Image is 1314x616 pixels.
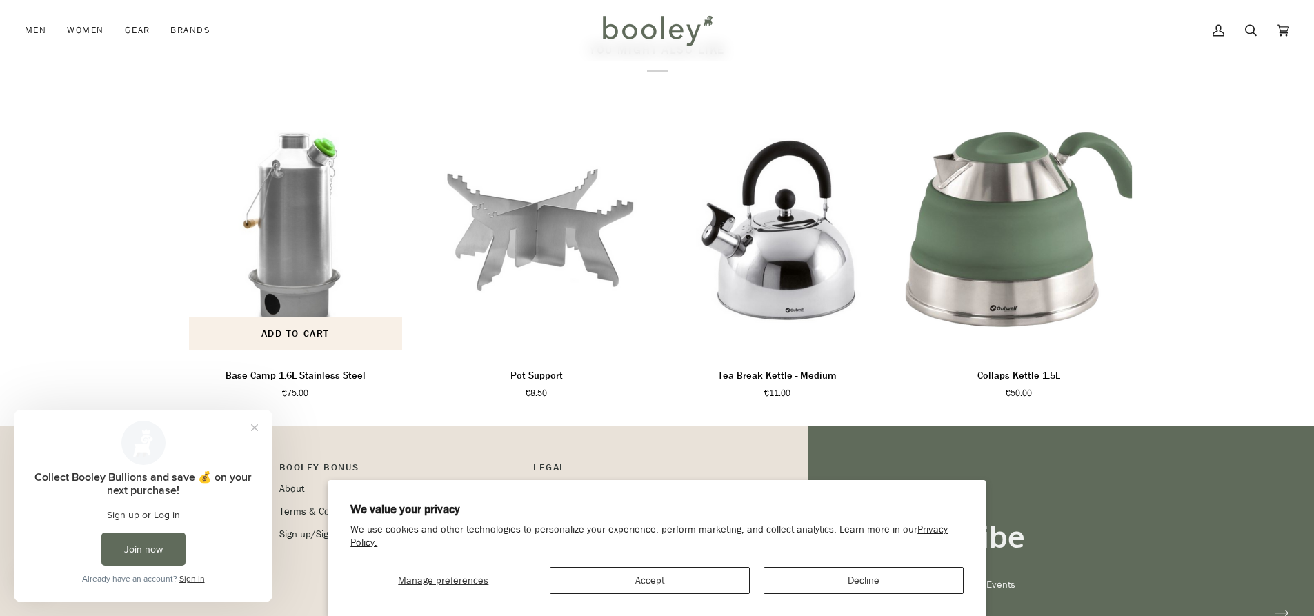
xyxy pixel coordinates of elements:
p: Get updates on Deals, Launches & Events [833,577,1289,593]
span: Women [67,23,103,37]
p: Pot Support [510,368,563,384]
product-grid-item: Collaps Kettle 1.5L [905,105,1133,399]
span: €8.50 [526,387,547,399]
button: Accept [550,567,750,594]
h2: We value your privacy [350,502,964,517]
a: Tea Break Kettle - Medium [664,105,892,357]
img: Outwell Collaps Kettle 1.5L Shadow Green - Booley Galway [905,105,1133,357]
iframe: Loyalty program pop-up with offers and actions [14,410,272,602]
p: Tea Break Kettle - Medium [718,368,837,384]
button: Manage preferences [350,567,536,594]
product-grid-item-variant: Default Title [423,105,650,357]
span: Gear [125,23,150,37]
span: Men [25,23,46,37]
a: Pot Support [423,363,650,399]
a: About [279,482,304,495]
img: Pot Support - Booley Galway [423,105,650,357]
product-grid-item-variant: Shadow Green [905,105,1133,357]
p: We use cookies and other technologies to personalize your experience, perform marketing, and coll... [350,524,964,550]
span: Manage preferences [398,574,488,587]
a: Terms & Conditions [279,505,364,518]
a: Collaps Kettle 1.5L [905,363,1133,399]
span: €11.00 [764,387,790,399]
img: Booley [597,10,717,50]
span: Brands [170,23,210,37]
a: Tea Break Kettle - Medium [664,363,892,399]
span: €75.00 [282,387,308,399]
p: Booley Bonus [279,460,520,481]
img: Base Camp 1.6L Stainless Steel - Booley Galway [182,105,410,357]
a: Collaps Kettle 1.5L [905,105,1133,357]
a: Sign up/Sign in [279,528,344,541]
product-grid-item-variant: Default Title [182,105,410,357]
button: Decline [764,567,964,594]
product-grid-item: Pot Support [423,105,650,399]
button: Add to cart [189,317,403,350]
product-grid-item: Tea Break Kettle - Medium [664,105,892,399]
img: Outwell Tea Break Kettle - Medium - Booley Galway [664,105,892,357]
product-grid-item: Base Camp 1.6L Stainless Steel [182,105,410,399]
a: Base Camp 1.6L Stainless Steel [182,105,410,357]
a: Base Camp 1.6L Stainless Steel [182,363,410,399]
p: Pipeline_Footer Sub [533,460,774,481]
product-grid-item-variant: Default Title [664,105,892,357]
span: €50.00 [1006,387,1032,399]
a: Pot Support [423,105,650,357]
a: Privacy Policy. [350,523,948,549]
span: Add to cart [261,326,330,341]
h3: Join the Tribe [833,517,1289,555]
p: Base Camp 1.6L Stainless Steel [226,368,366,384]
p: Collaps Kettle 1.5L [977,368,1060,384]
